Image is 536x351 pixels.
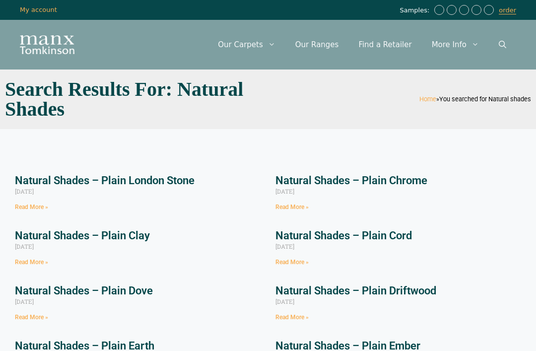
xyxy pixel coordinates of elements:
[15,259,48,266] a: Read more about Natural Shades – Plain Clay
[15,297,34,305] span: [DATE]
[275,187,294,195] span: [DATE]
[20,6,57,13] a: My account
[208,30,285,60] a: Our Carpets
[275,259,309,266] a: Read more about Natural Shades – Plain Cord
[275,284,436,297] a: Natural Shades – Plain Driftwood
[208,30,516,60] nav: Primary
[499,6,516,14] a: order
[439,95,531,103] span: You searched for Natural shades
[15,187,34,195] span: [DATE]
[275,174,427,187] a: Natural Shades – Plain Chrome
[275,242,294,250] span: [DATE]
[400,6,432,15] span: Samples:
[15,204,48,211] a: Read more about Natural Shades – Plain London Stone
[5,79,263,119] h1: Search Results for: Natural shades
[348,30,421,60] a: Find a Retailer
[489,30,516,60] a: Open Search Bar
[285,30,349,60] a: Our Ranges
[275,204,309,211] a: Read more about Natural Shades – Plain Chrome
[15,229,150,242] a: Natural Shades – Plain Clay
[15,284,153,297] a: Natural Shades – Plain Dove
[275,314,309,321] a: Read more about Natural Shades – Plain Driftwood
[20,35,74,54] img: Manx Tomkinson
[419,95,436,103] a: Home
[15,314,48,321] a: Read more about Natural Shades – Plain Dove
[275,229,412,242] a: Natural Shades – Plain Cord
[422,30,489,60] a: More Info
[275,297,294,305] span: [DATE]
[15,174,195,187] a: Natural Shades – Plain London Stone
[15,242,34,250] span: [DATE]
[419,95,531,103] span: »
